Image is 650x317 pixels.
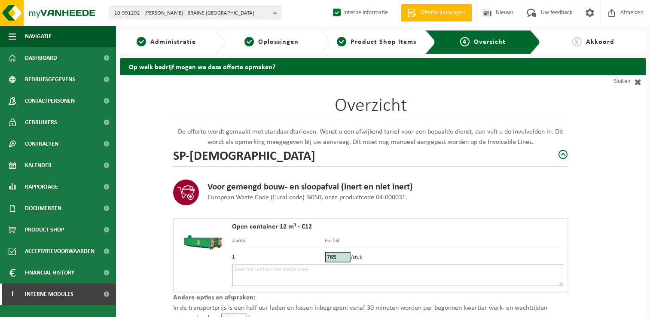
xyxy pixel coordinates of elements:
[572,37,582,46] span: 5
[401,4,472,21] a: Offerte aanvragen
[25,283,73,305] span: Interne modules
[325,247,563,265] td: /stuk
[442,37,524,47] a: 4Overzicht
[173,147,315,162] h2: SP-[DEMOGRAPHIC_DATA]
[232,247,325,265] td: 1
[351,39,416,46] span: Product Shop Items
[586,39,614,46] span: Akkoord
[418,9,467,17] span: Offerte aanvragen
[232,223,563,230] h4: Open container 12 m³ - C12
[232,237,325,247] th: Aantal
[25,90,75,112] span: Contactpersonen
[173,127,568,147] p: De offerte wordt gemaakt met standaardtarieven. Wenst u een afwijkend tarief voor een bepaalde di...
[258,39,299,46] span: Oplossingen
[337,37,346,46] span: 3
[208,182,413,192] h3: Voor gemengd bouw- en sloopafval (inert en niet inert)
[114,7,270,20] span: 10-991292 - [PERSON_NAME] - BRAINE-[GEOGRAPHIC_DATA]
[25,155,52,176] span: Kalender
[25,69,75,90] span: Bedrijfsgegevens
[25,47,57,69] span: Dashboard
[25,112,57,133] span: Gebruikers
[137,37,146,46] span: 1
[568,75,646,88] a: Sluiten
[25,176,58,198] span: Rapportage
[474,39,506,46] span: Overzicht
[173,97,568,120] h1: Overzicht
[178,223,228,257] img: HK-XC-12-GN-00.png
[230,37,314,47] a: 2Oplossingen
[325,252,351,262] input: Prijs
[120,58,646,75] h2: Op welk bedrijf mogen we deze offerte opmaken?
[545,37,641,47] a: 5Akkoord
[25,26,52,47] span: Navigatie
[325,237,563,247] th: Forfait
[110,6,281,19] button: 10-991292 - [PERSON_NAME] - BRAINE-[GEOGRAPHIC_DATA]
[25,198,61,219] span: Documenten
[150,39,196,46] span: Administratie
[25,262,74,283] span: Financial History
[208,192,413,203] p: European Waste Code (Eural code) %050, onze productcode 04-000031.
[9,283,16,305] span: I
[25,133,58,155] span: Contracten
[25,219,64,241] span: Product Shop
[335,37,418,47] a: 3Product Shop Items
[25,241,95,262] span: Acceptatievoorwaarden
[125,37,208,47] a: 1Administratie
[460,37,470,46] span: 4
[331,6,388,19] label: Interne informatie
[244,37,254,46] span: 2
[173,293,568,303] p: Andere opties en afspraken:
